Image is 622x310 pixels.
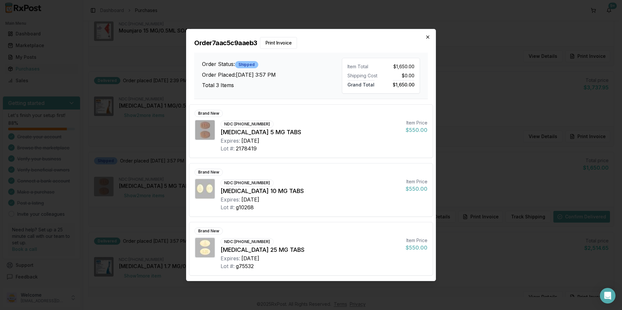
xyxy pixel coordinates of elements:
div: Item Total [347,63,378,70]
div: [MEDICAL_DATA] 25 MG TABS [221,245,400,254]
div: Lot #: [221,203,235,211]
div: [MEDICAL_DATA] 5 MG TABS [221,128,400,137]
div: [MEDICAL_DATA] 10 MG TABS [221,187,400,196]
div: NDC: [PHONE_NUMBER] [221,238,274,245]
h3: Total 3 Items [202,81,342,89]
div: Shipped [235,61,258,68]
div: NDC: [PHONE_NUMBER] [221,121,274,128]
div: $550.00 [406,126,427,134]
div: $550.00 [406,185,427,193]
div: Item Price [406,120,427,126]
div: Brand New [195,110,223,117]
div: Brand New [195,227,223,235]
div: 2178419 [236,145,257,152]
div: $1,650.00 [384,63,414,70]
div: Expires: [221,137,240,145]
img: Eliquis 5 MG TABS [195,120,215,140]
span: $1,650.00 [393,80,414,87]
div: g75532 [236,262,254,270]
div: NDC: [PHONE_NUMBER] [221,179,274,187]
h3: Order Status: [202,60,342,68]
div: Expires: [221,196,240,203]
div: [DATE] [241,137,259,145]
span: Grand Total [347,80,374,87]
div: [DATE] [241,254,259,262]
button: Print Invoice [260,37,297,49]
div: Shipping Cost [347,72,378,79]
img: Jardiance 10 MG TABS [195,179,215,199]
div: [DATE] [241,196,259,203]
div: Brand New [195,169,223,176]
div: Lot #: [221,262,235,270]
img: Jardiance 25 MG TABS [195,238,215,257]
div: $0.00 [384,72,414,79]
div: $550.00 [406,244,427,252]
h2: Order 7aac5c9aaeb3 [194,37,428,49]
div: g10268 [236,203,254,211]
div: Item Price [406,178,427,185]
div: Expires: [221,254,240,262]
h3: Order Placed: [DATE] 3:57 PM [202,71,342,79]
div: Lot #: [221,145,235,152]
div: Item Price [406,237,427,244]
